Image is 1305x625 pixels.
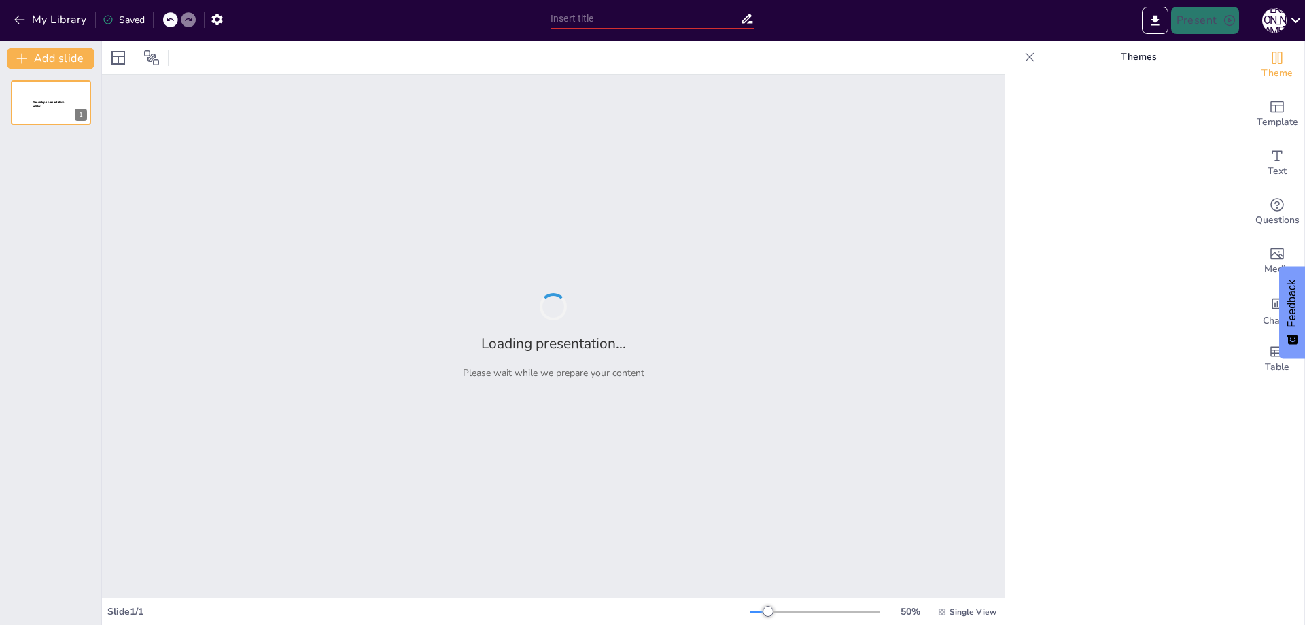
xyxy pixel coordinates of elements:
div: Slide 1 / 1 [107,605,750,618]
h2: Loading presentation... [481,334,626,353]
span: Charts [1263,314,1291,328]
div: 50 % [894,605,926,618]
span: Media [1264,262,1291,277]
button: Duplicate Slide [52,84,68,101]
div: Add a table [1250,335,1304,384]
input: Insert title [551,9,740,29]
div: Add text boxes [1250,139,1304,188]
button: Cannot delete last slide [71,84,87,101]
span: Table [1265,360,1289,375]
div: Layout [107,47,129,69]
span: Single View [950,607,996,618]
span: Text [1268,164,1287,179]
button: Present [1171,7,1239,34]
div: Add images, graphics, shapes or video [1250,237,1304,286]
div: Add ready made slides [1250,90,1304,139]
span: Theme [1261,66,1293,81]
div: Change the overall theme [1250,41,1304,90]
span: Sendsteps presentation editor [33,101,65,108]
div: 1 [11,80,91,125]
button: Feedback - Show survey [1279,266,1305,358]
p: Themes [1041,41,1236,73]
button: My Library [10,9,92,31]
span: Position [143,50,160,66]
div: 1 [75,109,87,121]
div: Add charts and graphs [1250,286,1304,335]
span: Feedback [1286,280,1298,327]
button: [PERSON_NAME] [1262,7,1287,34]
div: Get real-time input from your audience [1250,188,1304,237]
div: Saved [103,14,145,27]
span: Questions [1255,213,1300,228]
p: Please wait while we prepare your content [463,367,644,379]
span: Template [1257,115,1298,130]
button: Add slide [7,48,94,69]
button: Export to PowerPoint [1142,7,1168,34]
div: [PERSON_NAME] [1262,8,1287,33]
